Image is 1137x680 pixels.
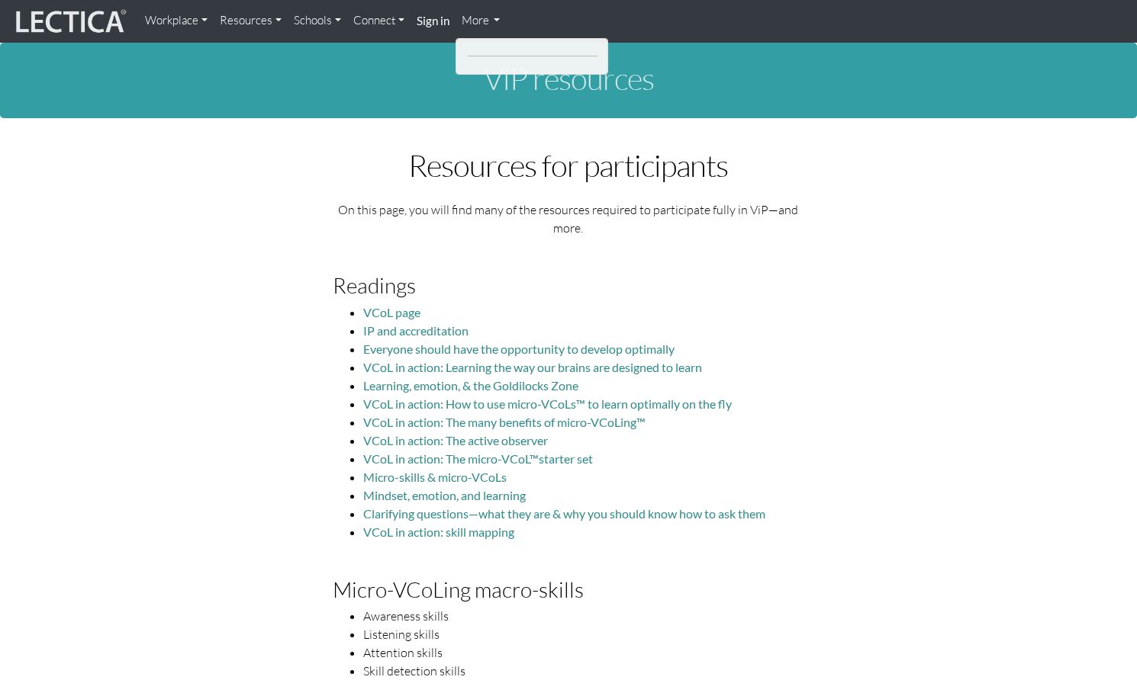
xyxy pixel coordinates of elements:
h3: Readings [333,274,804,297]
a: starter set [539,451,593,466]
a: Everyone should have the opportunity to develop optimally [363,342,675,356]
a: Clarifying questions—what they are & why you should know how to ask them [363,506,765,521]
a: Learning, emotion, & the Goldilocks Zone [363,378,578,393]
a: Mindset, emotion, and learning [363,488,526,502]
h1: ViP resources [145,62,992,95]
h3: Micro-VCoLing macro-skills [333,578,804,601]
a: Resources [214,6,288,36]
h1: Resources for participants [333,149,804,182]
a: ™ [636,415,646,429]
a: VCoL page [363,305,420,319]
li: Listening skills [363,625,804,643]
a: VCoL in action: How to use micro-VCoLs™ to learn optimally on the fly [363,396,732,411]
a: Connect [347,6,411,36]
li: Attention skills [363,643,804,662]
li: Awareness skills [363,607,804,625]
a: Workplace [139,6,214,36]
a: IP and accreditation [363,323,469,338]
a: VCoL in action: The many benefits of micro-VCoLing [363,415,636,429]
img: lecticalive [12,7,127,36]
a: VCoL in action: The active observer [363,433,548,447]
a: VCoL in action: Learning the way our brains are designed to learn [363,360,702,374]
a: Schools [288,6,347,36]
a: More [456,6,507,36]
a: Micro-skills & micro-VCoLs [363,470,507,484]
a: VCoL in action: The micro-VCoL [363,451,530,466]
a: ™ [530,451,539,466]
a: VCoL in action: skill mapping [363,524,514,539]
a: Sign in [411,6,456,37]
li: Skill detection skills [363,662,804,680]
p: On this page, you will find many of the resources required to participate fully in ViP—and more. [333,200,804,237]
strong: Sign in [417,14,449,27]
